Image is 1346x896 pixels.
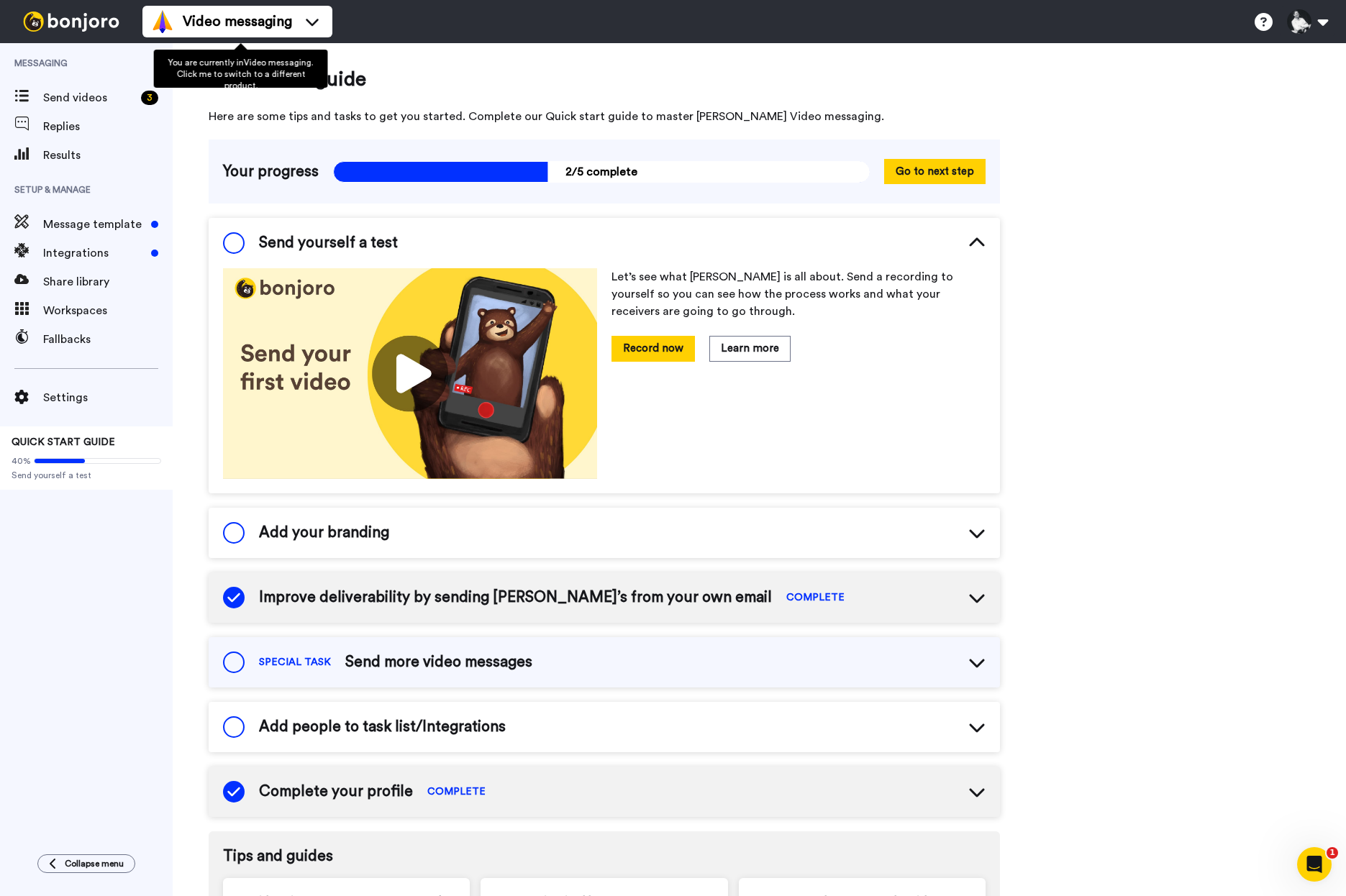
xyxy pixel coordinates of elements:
[786,590,845,605] span: COMPLETE
[223,161,319,183] span: Your progress
[209,65,1000,93] span: Quick start guide
[709,336,791,361] button: Learn more
[333,161,870,183] span: 2/5 complete
[884,159,986,184] button: Go to next step
[611,336,695,361] button: Record now
[12,437,115,447] span: QUICK START GUIDE
[12,455,31,467] span: 40%
[259,522,389,544] span: Add your branding
[427,785,486,799] span: COMPLETE
[43,302,173,319] span: Workspaces
[12,470,161,481] span: Send yourself a test
[43,118,173,135] span: Replies
[259,716,506,738] span: Add people to task list/Integrations
[37,854,135,873] button: Collapse menu
[259,781,413,803] span: Complete your profile
[43,216,145,233] span: Message template
[209,108,1000,125] span: Here are some tips and tasks to get you started. Complete our Quick start guide to master [PERSON...
[43,244,145,262] span: Integrations
[43,389,173,406] span: Settings
[141,91,158,105] div: 3
[259,655,331,669] span: SPECIAL TASK
[259,587,772,608] span: Improve deliverability by sending [PERSON_NAME]’s from your own email
[17,12,125,32] img: bj-logo-header-white.svg
[43,89,135,106] span: Send videos
[259,232,398,254] span: Send yourself a test
[65,858,124,869] span: Collapse menu
[183,12,292,32] span: Video messaging
[151,10,174,33] img: vm-color.svg
[1297,847,1332,882] iframe: Intercom live chat
[43,331,173,348] span: Fallbacks
[168,58,314,90] span: You are currently in Video messaging . Click me to switch to a different product.
[345,652,532,673] span: Send more video messages
[611,268,986,320] p: Let’s see what [PERSON_NAME] is all about. Send a recording to yourself so you can see how the pr...
[223,268,597,479] img: 178eb3909c0dc23ce44563bdb6dc2c11.jpg
[223,846,986,867] span: Tips and guides
[43,273,173,291] span: Share library
[1327,847,1338,859] span: 1
[43,147,173,164] span: Results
